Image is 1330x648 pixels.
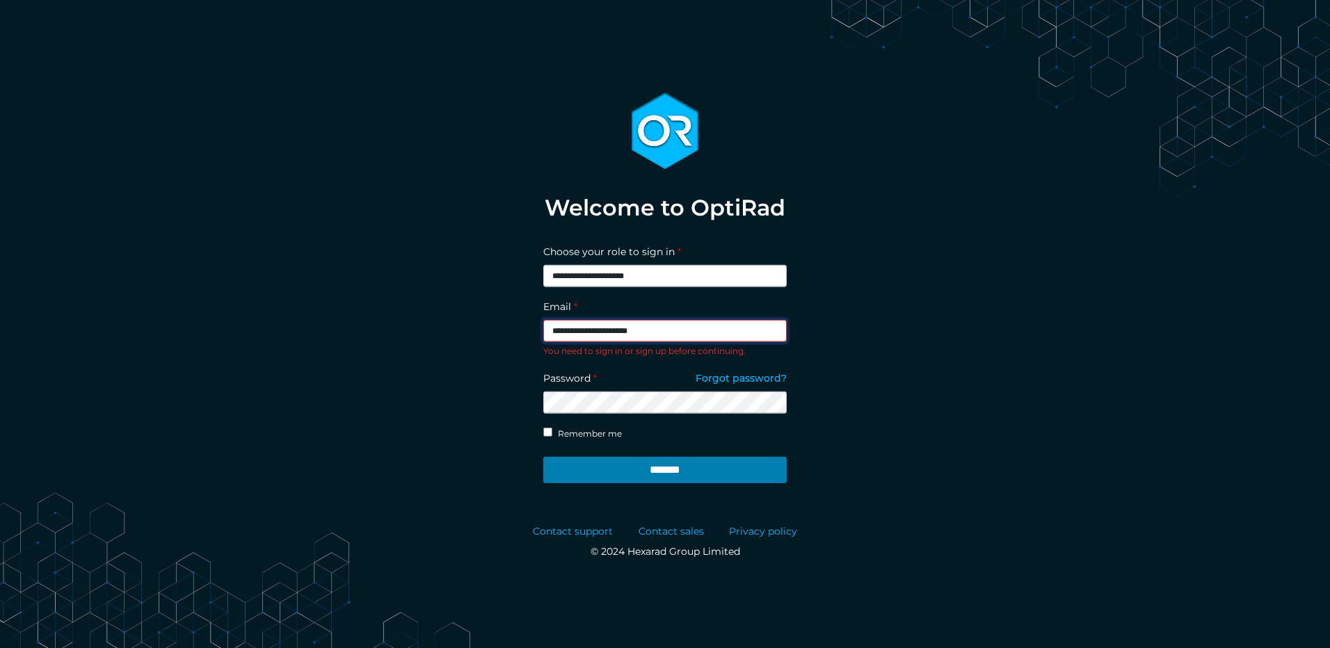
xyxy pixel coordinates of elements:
a: Contact sales [639,524,704,539]
label: Choose your role to sign in [543,245,681,259]
span: You need to sign in or sign up before continuing. [543,346,746,356]
label: Remember me [558,428,622,440]
label: Email [543,300,577,314]
a: Privacy policy [729,524,797,539]
p: © 2024 Hexarad Group Limited [533,544,797,559]
label: Password [543,371,597,386]
img: optirad_logo-13d80ebaeef41a0bd4daa28750046bb8215ff99b425e875e5b69abade74ad868.svg [632,92,698,170]
a: Contact support [533,524,613,539]
a: Forgot password? [696,371,787,391]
